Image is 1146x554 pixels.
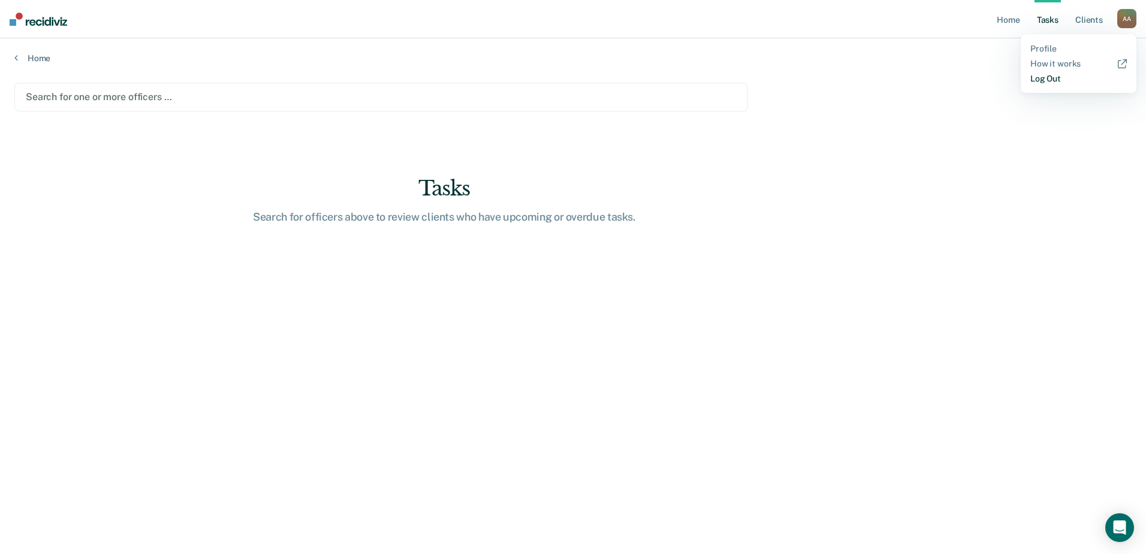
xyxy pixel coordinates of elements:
div: Search for officers above to review clients who have upcoming or overdue tasks. [252,210,636,224]
a: How it works [1030,59,1127,69]
a: Log Out [1030,74,1127,84]
button: AA [1117,9,1136,28]
div: Open Intercom Messenger [1105,513,1134,542]
div: A A [1117,9,1136,28]
a: Profile [1030,44,1127,54]
div: Tasks [252,176,636,201]
img: Recidiviz [10,13,67,26]
a: Home [14,53,1132,64]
